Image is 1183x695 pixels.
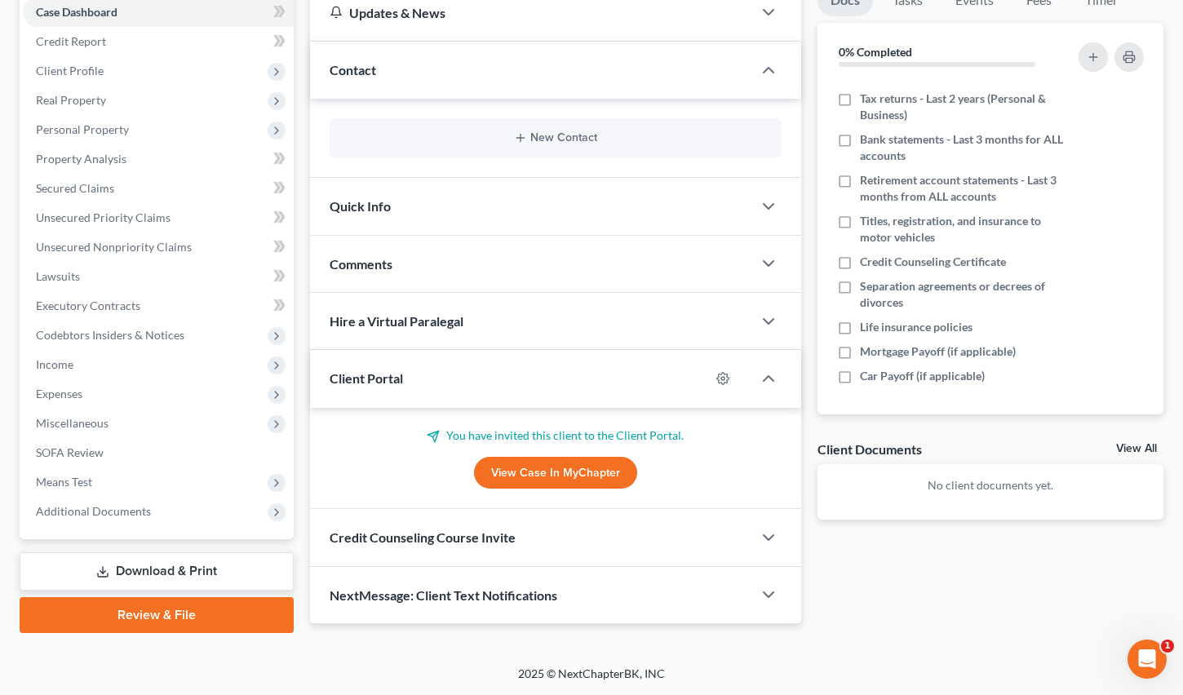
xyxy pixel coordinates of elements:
p: You have invited this client to the Client Portal. [330,427,782,444]
span: Separation agreements or decrees of divorces [860,278,1063,311]
a: View Case in MyChapter [474,457,637,489]
a: Secured Claims [23,174,294,203]
span: Client Portal [330,370,403,386]
span: NextMessage: Client Text Notifications [330,587,557,603]
div: Updates & News [330,4,733,21]
span: Executory Contracts [36,299,140,312]
span: Life insurance policies [860,319,973,335]
a: Unsecured Priority Claims [23,203,294,232]
strong: 0% Completed [839,45,912,59]
span: Car Payoff (if applicable) [860,368,985,384]
a: SOFA Review [23,438,294,467]
div: Client Documents [817,440,922,458]
span: SOFA Review [36,445,104,459]
span: Tax returns - Last 2 years (Personal & Business) [860,91,1063,123]
a: Download & Print [20,552,294,591]
span: Comments [330,256,392,272]
span: Expenses [36,387,82,401]
p: No client documents yet. [831,477,1150,494]
span: Credit Report [36,34,106,48]
a: Credit Report [23,27,294,56]
span: Case Dashboard [36,5,117,19]
iframe: Intercom live chat [1128,640,1167,679]
span: Contact [330,62,376,77]
span: Credit Counseling Course Invite [330,529,516,545]
a: View All [1116,443,1157,454]
button: New Contact [343,131,769,144]
span: Unsecured Nonpriority Claims [36,240,192,254]
span: Bank statements - Last 3 months for ALL accounts [860,131,1063,164]
div: 2025 © NextChapterBK, INC [126,666,1057,695]
span: Credit Counseling Certificate [860,254,1006,270]
span: Unsecured Priority Claims [36,210,171,224]
span: 1 [1161,640,1174,653]
span: Hire a Virtual Paralegal [330,313,463,329]
a: Unsecured Nonpriority Claims [23,232,294,262]
a: Executory Contracts [23,291,294,321]
a: Property Analysis [23,144,294,174]
span: Mortgage Payoff (if applicable) [860,343,1016,360]
span: Client Profile [36,64,104,77]
span: Retirement account statements - Last 3 months from ALL accounts [860,172,1063,205]
span: Codebtors Insiders & Notices [36,328,184,342]
span: Quick Info [330,198,391,214]
a: Review & File [20,597,294,633]
span: Miscellaneous [36,416,109,430]
a: Lawsuits [23,262,294,291]
span: Personal Property [36,122,129,136]
span: Real Property [36,93,106,107]
span: Secured Claims [36,181,114,195]
span: Lawsuits [36,269,80,283]
span: Property Analysis [36,152,126,166]
span: Means Test [36,475,92,489]
span: Titles, registration, and insurance to motor vehicles [860,213,1063,246]
span: Additional Documents [36,504,151,518]
span: Income [36,357,73,371]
